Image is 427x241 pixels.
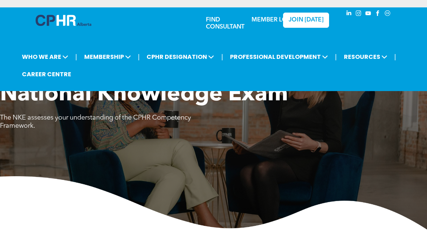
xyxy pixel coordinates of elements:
[355,9,363,19] a: instagram
[364,9,372,19] a: youtube
[20,50,70,64] span: WHO WE ARE
[374,9,382,19] a: facebook
[206,17,244,30] a: FIND CONSULTANT
[342,50,390,64] span: RESOURCES
[228,50,330,64] span: PROFESSIONAL DEVELOPMENT
[75,49,77,64] li: |
[221,49,223,64] li: |
[144,50,216,64] span: CPHR DESIGNATION
[82,50,133,64] span: MEMBERSHIP
[289,17,323,24] span: JOIN [DATE]
[345,9,353,19] a: linkedin
[384,9,392,19] a: Social network
[394,49,396,64] li: |
[20,67,73,81] a: CAREER CENTRE
[252,17,298,23] a: MEMBER LOGIN
[138,49,140,64] li: |
[283,13,329,28] a: JOIN [DATE]
[36,15,91,26] img: A blue and white logo for cp alberta
[335,49,337,64] li: |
